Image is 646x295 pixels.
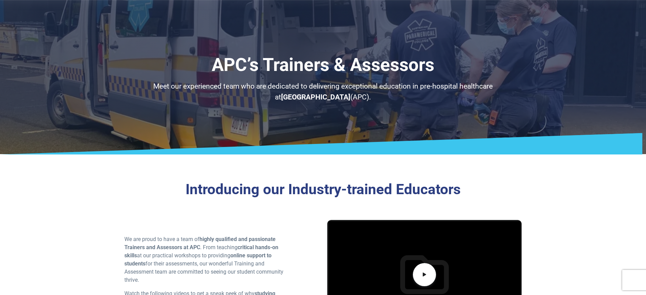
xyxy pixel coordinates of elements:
strong: online support to students [124,252,272,267]
h1: APC’s Trainers & Assessors [124,54,522,76]
strong: highly qualified and passionate Trainers and Assessors at APC [124,236,276,251]
p: Meet our experienced team who are dedicated to delivering exceptional education in pre-hospital h... [124,81,522,103]
h3: Introducing our Industry-trained Educators [124,181,522,198]
strong: critical hands-on skills [124,244,278,259]
strong: [GEOGRAPHIC_DATA] [281,93,350,101]
p: We are proud to have a team of . From teaching at our practical workshops to providing for their ... [124,235,285,284]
